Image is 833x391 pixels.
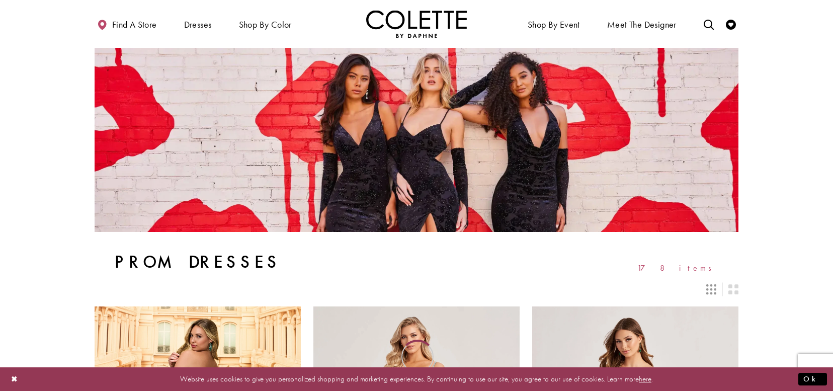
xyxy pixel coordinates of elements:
[706,284,716,294] span: Switch layout to 3 columns
[95,10,159,38] a: Find a store
[6,370,23,388] button: Close Dialog
[112,20,157,30] span: Find a store
[637,264,718,272] span: 178 items
[89,278,744,300] div: Layout Controls
[605,10,679,38] a: Meet the designer
[72,372,761,386] p: Website uses cookies to give you personalized shopping and marketing experiences. By continuing t...
[723,10,738,38] a: Check Wishlist
[528,20,580,30] span: Shop By Event
[366,10,467,38] img: Colette by Daphne
[236,10,294,38] span: Shop by color
[115,252,281,272] h1: Prom Dresses
[639,374,651,384] a: here
[239,20,292,30] span: Shop by color
[728,284,738,294] span: Switch layout to 2 columns
[701,10,716,38] a: Toggle search
[184,20,212,30] span: Dresses
[607,20,677,30] span: Meet the designer
[182,10,214,38] span: Dresses
[525,10,582,38] span: Shop By Event
[798,373,827,385] button: Submit Dialog
[366,10,467,38] a: Visit Home Page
